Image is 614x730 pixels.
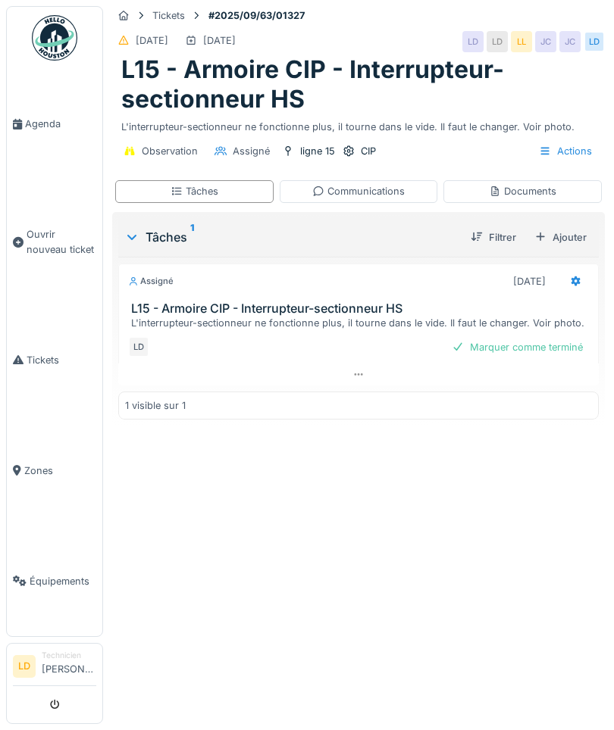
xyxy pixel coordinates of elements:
[121,114,596,134] div: L'interrupteur-sectionneur ne fonctionne plus, il tourne dans le vide. Il faut le changer. Voir p...
[7,179,102,304] a: Ouvrir nouveau ticket
[489,184,556,198] div: Documents
[202,8,311,23] strong: #2025/09/63/01327
[121,55,596,114] h1: L15 - Armoire CIP - Interrupteur-sectionneur HS
[142,144,198,158] div: Observation
[125,398,186,413] div: 1 visible sur 1
[124,228,459,246] div: Tâches
[7,415,102,526] a: Zones
[487,31,508,52] div: LD
[136,33,168,48] div: [DATE]
[32,15,77,61] img: Badge_color-CXgf-gQk.svg
[584,31,605,52] div: LD
[462,31,484,52] div: LD
[128,336,149,357] div: LD
[361,144,376,158] div: CIP
[24,463,96,478] span: Zones
[7,526,102,636] a: Équipements
[171,184,218,198] div: Tâches
[128,275,174,288] div: Assigné
[30,574,96,588] span: Équipements
[532,140,599,162] div: Actions
[203,33,236,48] div: [DATE]
[233,144,270,158] div: Assigné
[7,69,102,179] a: Agenda
[7,304,102,415] a: Tickets
[25,117,96,131] span: Agenda
[42,650,96,682] li: [PERSON_NAME]
[535,31,556,52] div: JC
[528,227,593,248] div: Ajouter
[27,227,96,256] span: Ouvrir nouveau ticket
[465,227,522,248] div: Filtrer
[42,650,96,661] div: Technicien
[446,337,589,357] div: Marquer comme terminé
[300,144,335,158] div: ligne 15
[152,8,185,23] div: Tickets
[559,31,581,52] div: JC
[27,353,96,367] span: Tickets
[511,31,532,52] div: LL
[312,184,405,198] div: Communications
[131,301,592,316] h3: L15 - Armoire CIP - Interrupteur-sectionneur HS
[13,655,36,678] li: LD
[131,316,592,330] div: L'interrupteur-sectionneur ne fonctionne plus, il tourne dans le vide. Il faut le changer. Voir p...
[513,274,546,289] div: [DATE]
[190,228,194,246] sup: 1
[13,650,96,686] a: LD Technicien[PERSON_NAME]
